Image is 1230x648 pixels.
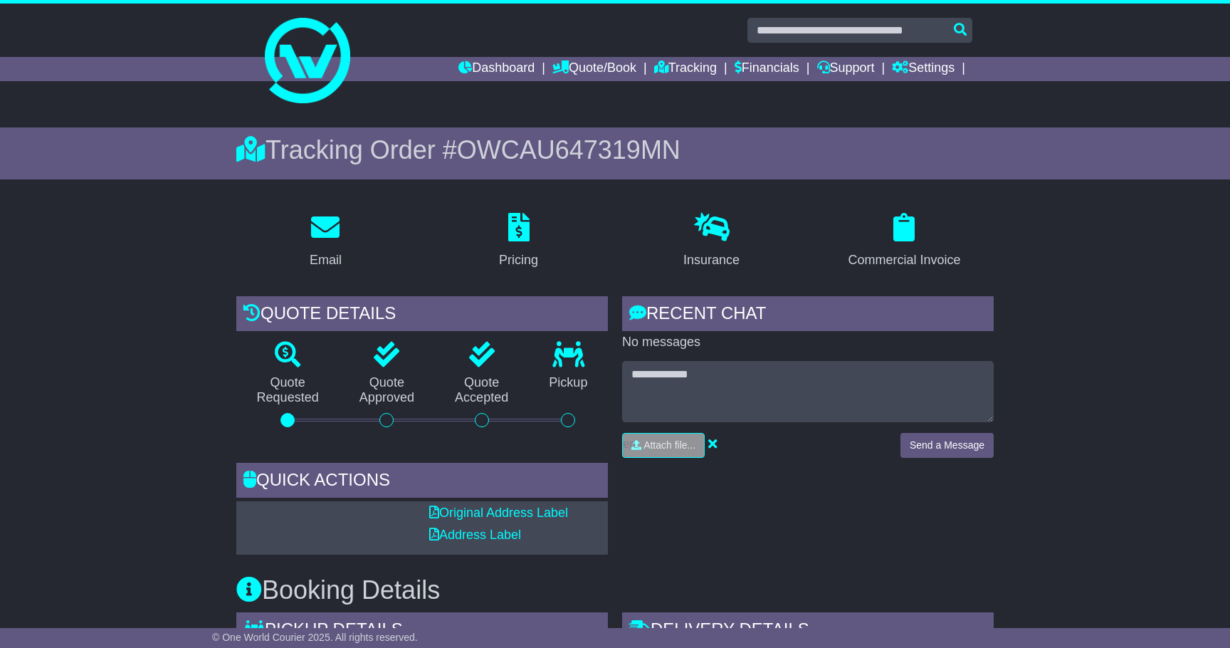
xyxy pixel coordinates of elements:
[212,632,418,643] span: © One World Courier 2025. All rights reserved.
[817,57,875,81] a: Support
[429,506,568,520] a: Original Address Label
[683,251,740,270] div: Insurance
[622,335,994,350] p: No messages
[654,57,717,81] a: Tracking
[236,296,608,335] div: Quote Details
[435,375,529,406] p: Quote Accepted
[529,375,608,391] p: Pickup
[236,135,994,165] div: Tracking Order #
[236,375,339,406] p: Quote Requested
[236,576,994,605] h3: Booking Details
[674,208,749,275] a: Insurance
[839,208,969,275] a: Commercial Invoice
[622,296,994,335] div: RECENT CHAT
[236,463,608,501] div: Quick Actions
[848,251,960,270] div: Commercial Invoice
[458,57,535,81] a: Dashboard
[892,57,955,81] a: Settings
[900,433,994,458] button: Send a Message
[310,251,342,270] div: Email
[490,208,547,275] a: Pricing
[339,375,434,406] p: Quote Approved
[429,528,521,542] a: Address Label
[457,135,680,164] span: OWCAU647319MN
[552,57,636,81] a: Quote/Book
[300,208,351,275] a: Email
[735,57,799,81] a: Financials
[499,251,538,270] div: Pricing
